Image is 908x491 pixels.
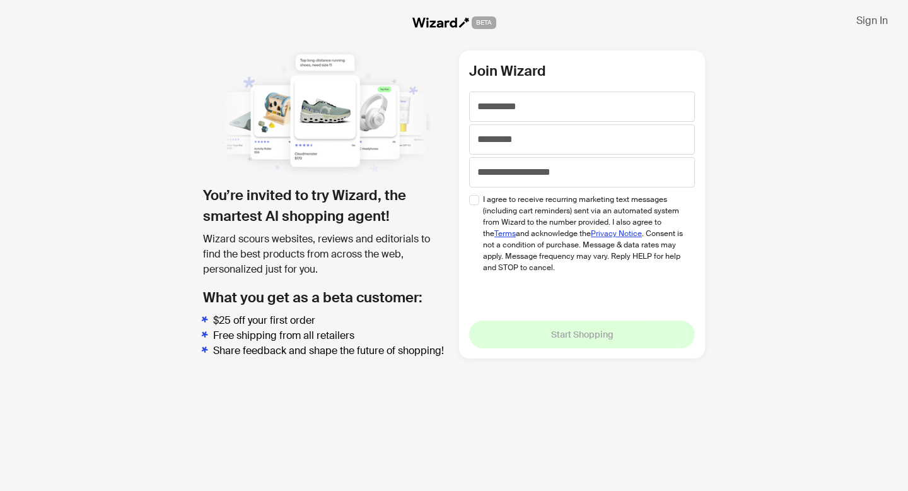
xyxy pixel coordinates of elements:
[856,14,888,27] span: Sign In
[846,10,898,30] button: Sign In
[469,61,695,81] h2: Join Wizard
[213,343,449,358] li: Share feedback and shape the future of shopping!
[591,228,642,239] a: Privacy Notice
[203,232,449,277] div: Wizard scours websites, reviews and editorials to find the best products from across the web, per...
[483,194,685,273] span: I agree to receive recurring marketing text messages (including cart reminders) sent via an autom...
[203,287,449,308] h2: What you get as a beta customer:
[469,321,695,348] button: Start Shopping
[213,328,449,343] li: Free shipping from all retailers
[213,313,449,328] li: $25 off your first order
[203,185,449,227] h1: You’re invited to try Wizard, the smartest AI shopping agent!
[494,228,516,239] a: Terms
[472,16,496,29] span: BETA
